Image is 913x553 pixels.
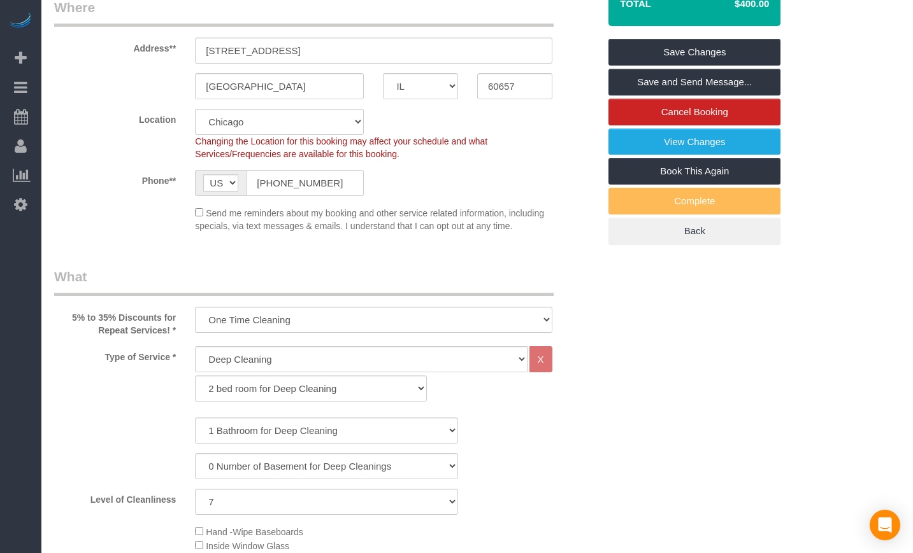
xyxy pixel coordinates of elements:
[608,39,780,66] a: Save Changes
[195,208,544,231] span: Send me reminders about my booking and other service related information, including specials, via...
[45,346,185,363] label: Type of Service *
[195,136,487,159] span: Changing the Location for this booking may affect your schedule and what Services/Frequencies are...
[206,541,289,551] span: Inside Window Glass
[608,218,780,244] a: Back
[45,307,185,337] label: 5% to 35% Discounts for Repeat Services! *
[608,129,780,155] a: View Changes
[608,158,780,185] a: Book This Again
[206,527,303,537] span: Hand -Wipe Baseboards
[8,13,33,31] img: Automaid Logo
[54,267,554,296] legend: What
[608,69,780,95] a: Save and Send Message...
[608,99,780,125] a: Cancel Booking
[870,510,900,540] div: Open Intercom Messenger
[45,489,185,506] label: Level of Cleanliness
[477,73,552,99] input: Zip Code**
[45,109,185,126] label: Location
